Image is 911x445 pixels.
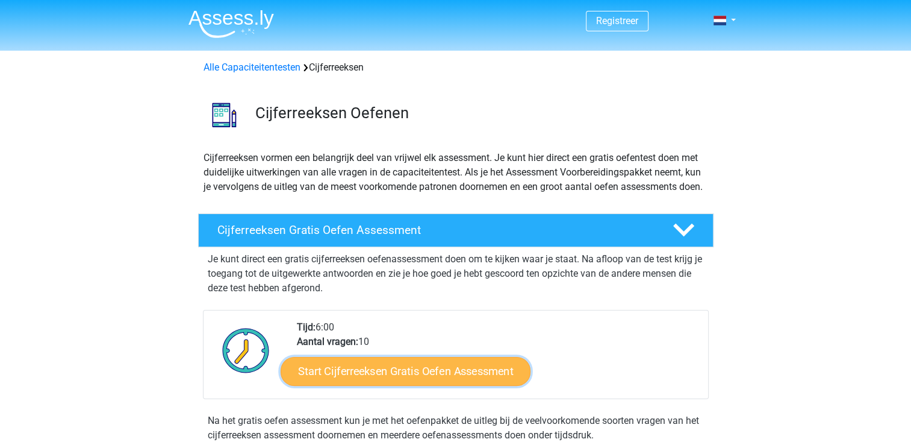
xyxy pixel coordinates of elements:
[203,414,709,443] div: Na het gratis oefen assessment kun je met het oefenpakket de uitleg bij de veelvoorkomende soorte...
[199,89,250,140] img: cijferreeksen
[217,223,653,237] h4: Cijferreeksen Gratis Oefen Assessment
[255,104,704,122] h3: Cijferreeksen Oefenen
[596,15,638,27] a: Registreer
[216,320,276,380] img: Klok
[188,10,274,38] img: Assessly
[297,321,316,333] b: Tijd:
[199,60,713,75] div: Cijferreeksen
[281,356,530,385] a: Start Cijferreeksen Gratis Oefen Assessment
[193,213,718,247] a: Cijferreeksen Gratis Oefen Assessment
[204,62,300,73] a: Alle Capaciteitentesten
[288,320,707,399] div: 6:00 10
[297,336,358,347] b: Aantal vragen:
[208,252,704,295] p: Je kunt direct een gratis cijferreeksen oefenassessment doen om te kijken waar je staat. Na afloo...
[204,151,708,194] p: Cijferreeksen vormen een belangrijk deel van vrijwel elk assessment. Je kunt hier direct een grat...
